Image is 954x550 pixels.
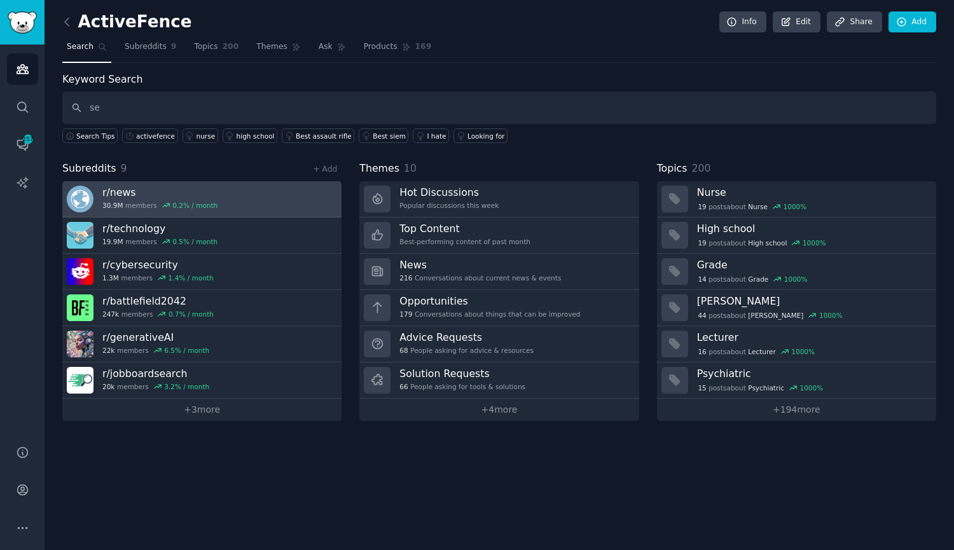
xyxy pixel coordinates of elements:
a: 257 [7,129,38,160]
div: People asking for advice & resources [399,346,534,355]
a: Looking for [453,128,508,143]
a: r/technology19.9Mmembers0.5% / month [62,217,342,254]
span: 68 [399,346,408,355]
h3: High school [697,222,927,235]
a: r/news30.9Mmembers0.2% / month [62,181,342,217]
div: members [102,273,214,282]
a: + Add [313,165,337,174]
h3: Advice Requests [399,331,534,344]
div: People asking for tools & solutions [399,382,525,391]
img: technology [67,222,93,249]
span: 22k [102,346,114,355]
span: 200 [691,162,710,174]
a: I hate [413,128,449,143]
div: high school [237,132,275,141]
h3: r/ jobboardsearch [102,367,209,380]
div: Best assault rifle [296,132,352,141]
div: Looking for [467,132,505,141]
div: post s about [697,201,808,212]
h3: r/ cybersecurity [102,258,214,272]
span: Topics [194,41,218,53]
span: Search [67,41,93,53]
a: Themes [252,37,305,63]
span: 257 [22,135,34,144]
a: Edit [773,11,820,33]
span: 179 [399,310,412,319]
img: jobboardsearch [67,367,93,394]
a: [PERSON_NAME]44postsabout[PERSON_NAME]1000% [657,290,936,326]
a: Topics200 [190,37,243,63]
div: Popular discussions this week [399,201,499,210]
span: 16 [698,347,706,356]
span: Subreddits [125,41,167,53]
div: post s about [697,237,827,249]
div: 0.2 % / month [172,201,218,210]
h3: Hot Discussions [399,186,499,199]
a: Subreddits9 [120,37,181,63]
span: 9 [121,162,127,174]
a: News216Conversations about current news & events [359,254,639,290]
a: r/battlefield2042247kmembers0.7% / month [62,290,342,326]
a: high school [223,128,277,143]
span: Lecturer [748,347,776,356]
span: 247k [102,310,119,319]
div: 1000 % [784,202,807,211]
div: 3.2 % / month [164,382,209,391]
span: 19.9M [102,237,123,246]
div: members [102,201,218,210]
a: Add [888,11,936,33]
a: +4more [359,399,639,421]
span: 216 [399,273,412,282]
div: members [102,346,209,355]
span: 15 [698,383,706,392]
h2: ActiveFence [62,12,192,32]
span: Nurse [748,202,768,211]
a: r/jobboardsearch20kmembers3.2% / month [62,362,342,399]
a: Psychiatric15postsaboutPsychiatric1000% [657,362,936,399]
div: activefence [136,132,175,141]
span: 14 [698,275,706,284]
div: 1000 % [803,238,826,247]
span: 19 [698,202,706,211]
span: Psychiatric [748,383,784,392]
h3: Psychiatric [697,367,927,380]
h3: News [399,258,561,272]
img: battlefield2042 [67,294,93,321]
div: 0.7 % / month [169,310,214,319]
a: Products169 [359,37,436,63]
div: post s about [697,310,844,321]
div: 1000 % [791,347,815,356]
span: Topics [657,161,688,177]
div: nurse [197,132,216,141]
h3: r/ generativeAI [102,331,209,344]
input: Keyword search in audience [62,92,936,124]
span: [PERSON_NAME] [748,311,803,320]
span: Themes [256,41,287,53]
img: GummySearch logo [8,11,37,34]
div: post s about [697,273,809,285]
span: Subreddits [62,161,116,177]
div: 1.4 % / month [169,273,214,282]
div: Best-performing content of past month [399,237,530,246]
h3: Solution Requests [399,367,525,380]
a: Share [827,11,881,33]
h3: Lecturer [697,331,927,344]
h3: Opportunities [399,294,580,308]
a: Nurse19postsaboutNurse1000% [657,181,936,217]
div: I hate [427,132,446,141]
img: generativeAI [67,331,93,357]
a: Top ContentBest-performing content of past month [359,217,639,254]
a: r/cybersecurity1.3Mmembers1.4% / month [62,254,342,290]
span: 30.9M [102,201,123,210]
a: High school19postsaboutHigh school1000% [657,217,936,254]
div: Best siem [373,132,406,141]
span: 19 [698,238,706,247]
a: nurse [183,128,218,143]
div: 1000 % [819,311,843,320]
span: 1.3M [102,273,119,282]
span: Themes [359,161,399,177]
span: High school [748,238,787,247]
a: activefence [122,128,177,143]
label: Keyword Search [62,73,142,85]
h3: Grade [697,258,927,272]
